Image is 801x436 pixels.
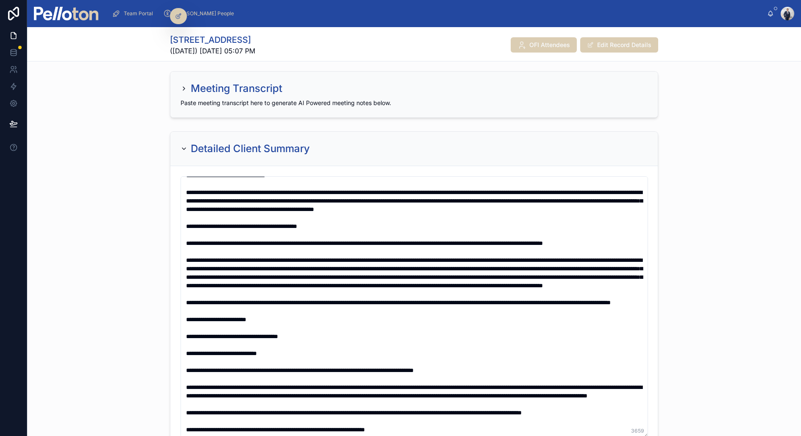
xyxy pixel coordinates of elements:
button: OFI Attendees [511,37,577,53]
span: OFI Attendees [529,41,570,49]
span: [PERSON_NAME] People [175,10,234,17]
a: Team Portal [109,6,159,21]
img: App logo [34,7,98,20]
h1: [STREET_ADDRESS] [170,34,255,46]
a: [PERSON_NAME] People [161,6,240,21]
span: ([DATE]) [DATE] 05:07 PM [170,46,255,56]
button: Edit Record Details [580,37,658,53]
div: scrollable content [105,4,767,23]
span: Paste meeting transcript here to generate AI Powered meeting notes below. [181,99,391,106]
span: Team Portal [124,10,153,17]
h2: Meeting Transcript [191,82,282,95]
h2: Detailed Client Summary [191,142,310,156]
